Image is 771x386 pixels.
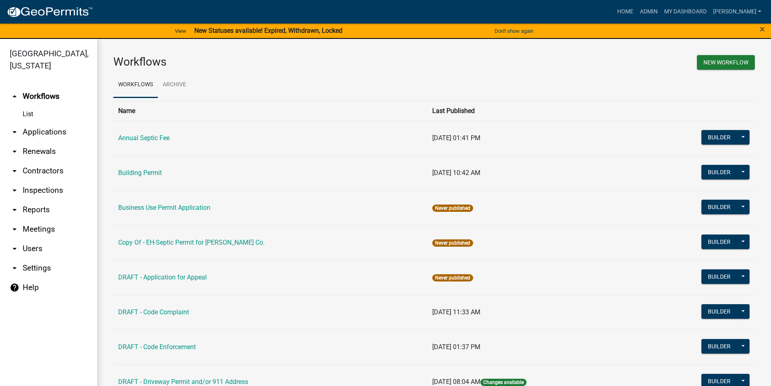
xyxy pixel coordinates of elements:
a: DRAFT - Code Enforcement [118,343,196,351]
button: Builder [701,165,737,179]
a: View [172,24,189,38]
a: Workflows [113,72,158,98]
a: DRAFT - Driveway Permit and/or 911 Address [118,378,248,386]
button: Builder [701,130,737,145]
button: Builder [701,200,737,214]
a: Admin [637,4,661,19]
span: × [760,23,765,35]
i: arrow_drop_up [10,92,19,101]
i: arrow_drop_down [10,205,19,215]
button: Builder [701,304,737,319]
strong: New Statuses available! Expired, Withdrawn, Locked [194,27,342,34]
button: New Workflow [697,55,755,70]
span: Never published [432,274,473,282]
a: DRAFT - Code Complaint [118,308,189,316]
span: [DATE] 10:42 AM [432,169,480,177]
a: Home [614,4,637,19]
span: [DATE] 01:37 PM [432,343,480,351]
a: DRAFT - Application for Appeal [118,273,207,281]
span: [DATE] 01:41 PM [432,134,480,142]
a: Business Use Permit Application [118,204,210,211]
a: [PERSON_NAME] [710,4,765,19]
a: Building Permit [118,169,162,177]
i: arrow_drop_down [10,224,19,234]
i: help [10,283,19,292]
button: Close [760,24,765,34]
h3: Workflows [113,55,428,69]
button: Builder [701,235,737,249]
span: [DATE] 08:04 AM [432,378,480,386]
i: arrow_drop_down [10,186,19,195]
span: Never published [432,239,473,247]
button: Don't show again [491,24,537,38]
span: Changes available [480,379,527,386]
a: Copy Of - EH-Septic Permit for [PERSON_NAME] Co. [118,239,265,246]
button: Builder [701,339,737,354]
th: Name [113,101,427,121]
i: arrow_drop_down [10,263,19,273]
span: [DATE] 11:33 AM [432,308,480,316]
a: Archive [158,72,191,98]
i: arrow_drop_down [10,166,19,176]
i: arrow_drop_down [10,147,19,156]
a: My Dashboard [661,4,710,19]
button: Builder [701,269,737,284]
th: Last Published [427,101,637,121]
i: arrow_drop_down [10,244,19,254]
i: arrow_drop_down [10,127,19,137]
a: Annual Septic Fee [118,134,170,142]
span: Never published [432,205,473,212]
